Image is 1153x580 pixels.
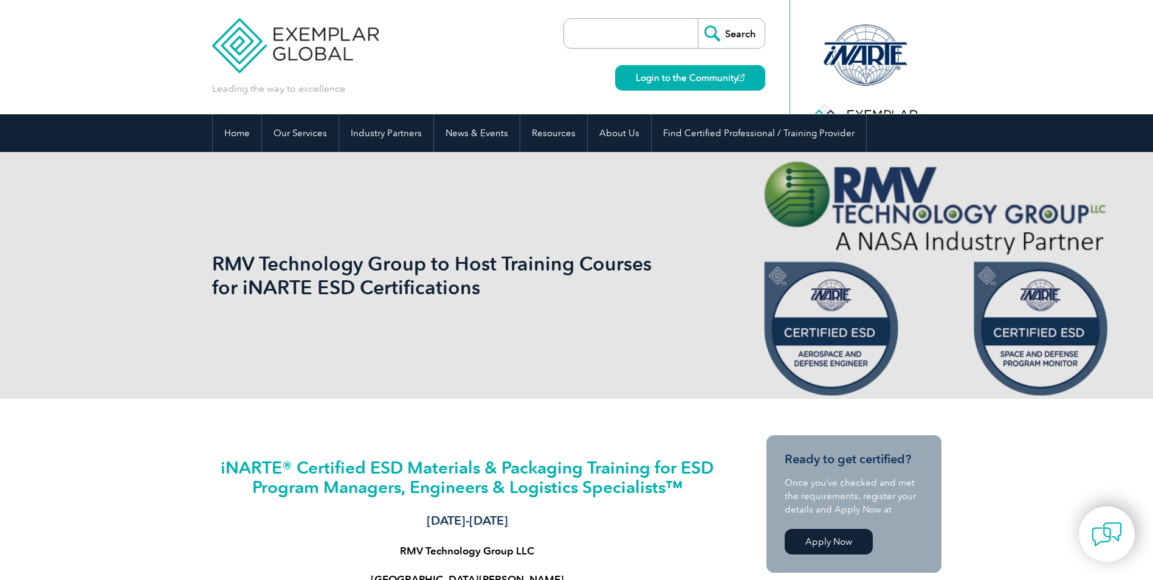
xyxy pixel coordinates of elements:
[738,74,745,81] img: open_square.png
[434,114,520,152] a: News & Events
[698,19,765,48] input: Search
[520,114,587,152] a: Resources
[218,458,717,497] h2: iNARTE® Certified ESD Materials & Packaging Training for ESD Program Managers, Engineers & Logist...
[1092,519,1122,550] img: contact-chat.png
[212,82,345,95] p: Leading the way to excellence
[785,452,923,467] h3: Ready to get certified?
[652,114,866,152] a: Find Certified Professional / Training Provider
[785,529,873,554] a: Apply Now
[218,545,717,557] h4: RMV Technology Group LLC
[213,114,261,152] a: Home
[262,114,339,152] a: Our Services
[615,65,765,91] a: Login to the Community
[218,513,717,528] h3: [DATE]-[DATE]
[588,114,651,152] a: About Us
[339,114,433,152] a: Industry Partners
[212,252,679,299] h1: RMV Technology Group to Host Training Courses for iNARTE ESD Certifications
[785,476,923,516] p: Once you’ve checked and met the requirements, register your details and Apply Now at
